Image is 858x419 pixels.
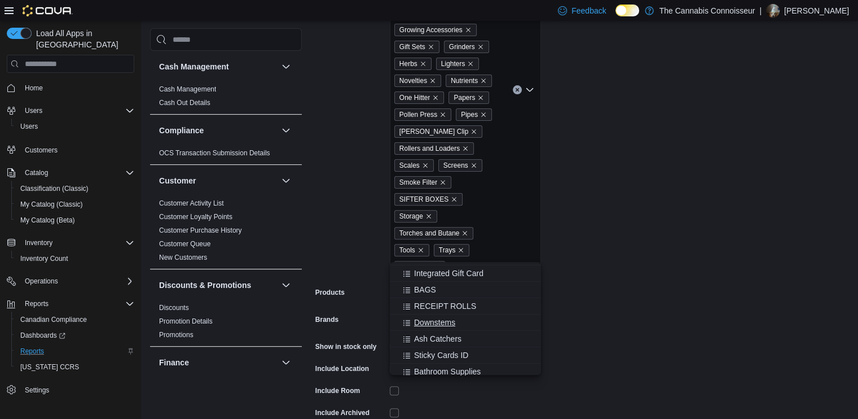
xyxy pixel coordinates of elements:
label: Products [315,288,345,297]
button: Remove Pollen Press from selection in this group [439,111,446,118]
span: Promotion Details [159,317,213,326]
span: Papers [454,92,475,103]
button: Reports [20,297,53,311]
button: Remove Smoke Filter from selection in this group [439,179,446,186]
span: Customer Activity List [159,199,224,208]
button: BAGS [390,282,541,298]
button: Remove Pipes from selection in this group [480,111,487,118]
a: Dashboards [16,329,70,342]
button: Remove Herbs from selection in this group [420,60,426,67]
span: Scales [399,160,420,171]
label: Include Room [315,386,360,395]
button: [US_STATE] CCRS [11,359,139,375]
span: Classification (Classic) [16,182,134,195]
span: Settings [25,386,49,395]
span: Dashboards [16,329,134,342]
button: Home [2,80,139,96]
span: Smoke Filter [399,177,437,188]
span: Nutrients [451,75,478,86]
button: Operations [20,274,63,288]
button: Remove One Hitter from selection in this group [432,94,439,101]
a: My Catalog (Beta) [16,213,80,227]
button: Discounts & Promotions [159,280,277,291]
div: Discounts & Promotions [150,301,302,346]
span: Nutrients [446,75,492,87]
button: Reports [11,343,139,359]
a: Customers [20,143,62,157]
a: Customer Queue [159,240,210,248]
span: Grinders [449,41,475,53]
span: Operations [25,277,58,286]
span: Feedback [571,5,606,16]
a: Canadian Compliance [16,313,91,326]
a: Cash Out Details [159,99,210,107]
span: Inventory Count [20,254,68,263]
button: Operations [2,273,139,289]
button: Bathroom Supplies [390,364,541,380]
label: Include Location [315,364,369,373]
a: Cash Management [159,85,216,93]
button: Downstems [390,315,541,331]
button: Customer [159,175,277,186]
button: Remove Screens from selection in this group [470,162,477,169]
span: SIFTER BOXES [399,194,448,205]
span: Customer Queue [159,239,210,248]
span: Customers [20,142,134,156]
button: Users [20,104,47,117]
span: Reports [25,299,49,308]
span: BAGS [414,284,436,295]
a: Dashboards [11,328,139,343]
div: Compliance [150,146,302,164]
span: Torches and Butane [399,228,460,239]
label: Brands [315,315,338,324]
span: Customer Loyalty Points [159,212,232,221]
span: Operations [20,274,134,288]
a: Inventory Count [16,252,73,265]
span: Home [25,84,43,93]
a: Classification (Classic) [16,182,93,195]
span: Home [20,81,134,95]
button: Compliance [279,124,293,137]
span: Growing Accessories [394,24,477,36]
span: Pipes [461,109,478,120]
span: Inventory [25,238,52,247]
span: Users [20,104,134,117]
span: Pipes [456,108,492,121]
button: Customers [2,141,139,158]
span: Inventory [20,236,134,250]
a: Promotions [159,331,193,339]
span: Screens [438,159,482,172]
p: [PERSON_NAME] [784,4,849,18]
span: Reports [16,344,134,358]
span: Users [16,120,134,133]
span: Gift Sets [394,41,439,53]
span: Storage [394,210,437,222]
span: My Catalog (Classic) [16,198,134,211]
span: Lighters [436,58,479,70]
button: Integrated Gift Card [390,265,541,282]
img: Cova [23,5,73,16]
span: Customer Purchase History [159,226,242,235]
button: Discounts & Promotions [279,278,293,292]
span: Canadian Compliance [16,313,134,326]
span: Papers [448,91,489,104]
span: SIFTER BOXES [394,193,463,206]
button: Remove Rollers and Loaders from selection in this group [462,145,469,152]
span: One Hitter [399,92,430,103]
span: Discounts [159,303,189,312]
span: Screens [443,160,468,171]
span: Tools [394,244,429,256]
span: Grinders [444,41,489,53]
button: Remove Lighters from selection in this group [467,60,474,67]
a: New Customers [159,254,207,261]
button: Finance [159,357,277,368]
span: Ash Catchers [414,333,461,344]
span: Rollers and Loaders [399,143,460,154]
span: Scales [394,159,434,172]
span: Reports [20,347,44,356]
a: Home [20,81,47,95]
a: My Catalog (Classic) [16,198,87,211]
span: Growing Accessories [399,24,463,36]
h3: Cash Management [159,61,229,72]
